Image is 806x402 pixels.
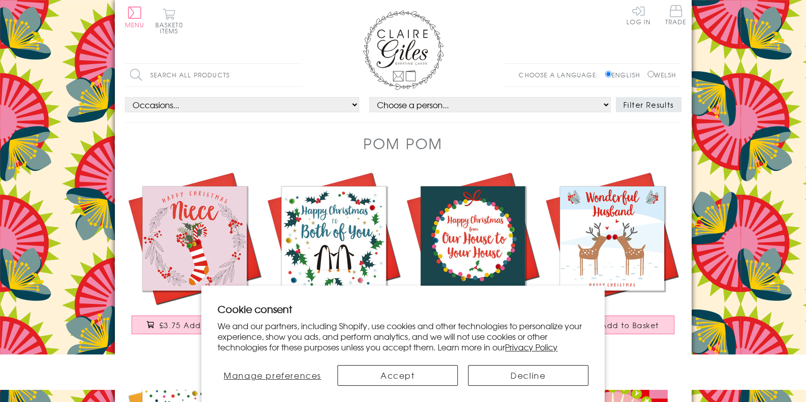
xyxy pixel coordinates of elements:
[605,71,612,77] input: English
[665,5,687,27] a: Trade
[160,20,183,35] span: 0 items
[577,320,659,330] span: £3.75 Add to Basket
[125,64,302,86] input: Search all products
[132,316,257,334] button: £3.75 Add to Basket
[542,169,682,344] a: Christmas Card, Kissing reindeers, Wonderful husband, Pompom Embellished £3.75 Add to Basket
[218,321,588,352] p: We and our partners, including Shopify, use cookies and other technologies to personalize your ex...
[159,320,242,330] span: £3.75 Add to Basket
[542,169,682,308] img: Christmas Card, Kissing reindeers, Wonderful husband, Pompom Embellished
[292,64,302,86] input: Search
[549,316,674,334] button: £3.75 Add to Basket
[505,341,558,353] a: Privacy Policy
[125,169,264,344] a: Christmas Card, Stocking in a laurel wreath, Niece, Pompom Embellished £3.75 Add to Basket
[648,70,676,79] label: Welsh
[403,169,542,308] img: Christmas Card, Bauble, Our house to your house, Embellished with pompoms
[155,8,183,34] button: Basket0 items
[337,365,458,386] button: Accept
[218,365,327,386] button: Manage preferences
[665,5,687,25] span: Trade
[616,97,682,112] button: Filter Results
[264,169,403,308] img: Christmas Card, two penguins, Both of You, Embellished with colourful pompoms
[626,5,651,25] a: Log In
[363,10,444,90] img: Claire Giles Greetings Cards
[125,169,264,308] img: Christmas Card, Stocking in a laurel wreath, Niece, Pompom Embellished
[125,7,145,28] button: Menu
[519,70,603,79] p: Choose a language:
[218,302,588,316] h2: Cookie consent
[224,369,321,381] span: Manage preferences
[403,169,542,344] a: Christmas Card, Bauble, Our house to your house, Embellished with pompoms £3.75 Add to Basket
[468,365,588,386] button: Decline
[264,169,403,344] a: Christmas Card, two penguins, Both of You, Embellished with colourful pompoms £3.75 Add to Basket
[363,133,443,154] h1: Pom Pom
[648,71,654,77] input: Welsh
[605,70,645,79] label: English
[125,20,145,29] span: Menu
